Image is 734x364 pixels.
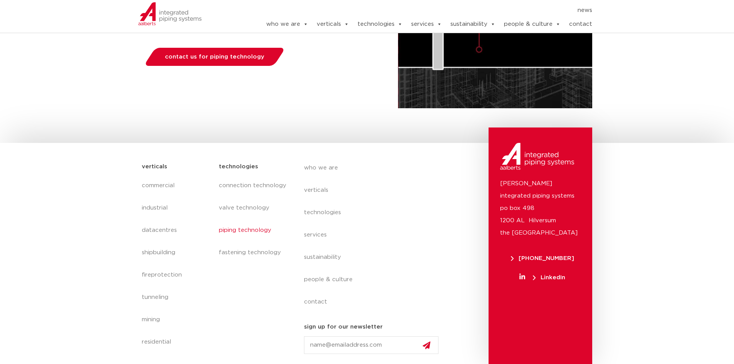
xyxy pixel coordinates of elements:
[304,291,445,313] a: contact
[411,17,442,32] a: services
[142,286,212,309] a: tunneling
[143,48,286,66] a: contact us for piping technology
[569,17,592,32] a: contact
[533,275,565,280] span: LinkedIn
[304,157,445,313] nav: Menu
[142,219,212,242] a: datacentres
[578,4,592,17] a: news
[304,179,445,201] a: verticals
[511,255,574,261] span: [PHONE_NUMBER]
[500,178,581,239] p: [PERSON_NAME] integrated piping systems po box 498 1200 AL Hilversum the [GEOGRAPHIC_DATA]
[219,197,288,219] a: valve technology
[142,309,212,331] a: mining
[304,157,445,179] a: who we are
[504,17,561,32] a: people & culture
[142,242,212,264] a: shipbuilding
[142,197,212,219] a: industrial
[219,174,288,197] a: connection technology
[423,341,430,349] img: send.svg
[304,336,439,354] input: name@emailaddress.com
[219,219,288,242] a: piping technology
[142,264,212,286] a: fireprotection
[304,246,445,268] a: sustainability
[304,201,445,224] a: technologies
[142,161,167,173] h5: verticals
[304,268,445,291] a: people & culture
[165,54,264,60] span: contact us for piping technology
[243,4,593,17] nav: Menu
[266,17,308,32] a: who we are
[304,321,383,333] h5: sign up for our newsletter
[219,161,258,173] h5: technologies
[219,242,288,264] a: fastening technology
[358,17,403,32] a: technologies
[219,174,288,264] nav: Menu
[450,17,495,32] a: sustainability
[317,17,349,32] a: verticals
[500,255,585,261] a: [PHONE_NUMBER]
[142,174,212,197] a: commercial
[304,224,445,246] a: services
[142,331,212,353] a: residential
[142,174,212,353] nav: Menu
[500,275,585,280] a: LinkedIn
